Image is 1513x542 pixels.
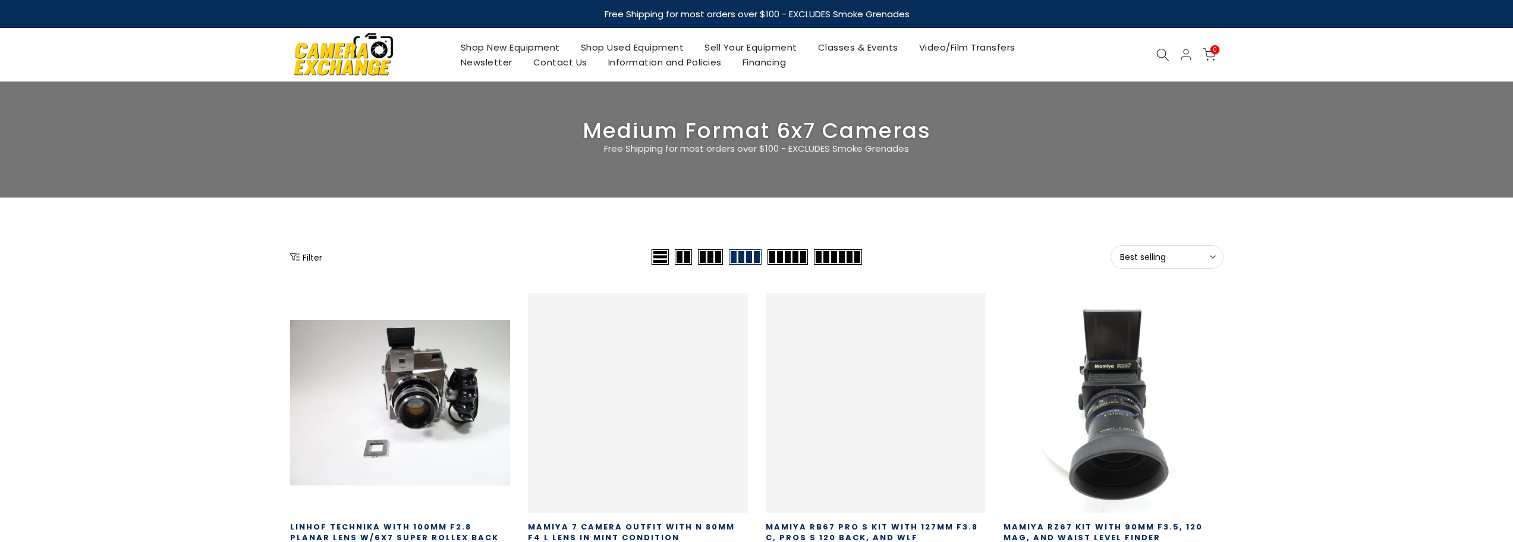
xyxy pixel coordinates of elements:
[450,40,570,55] a: Shop New Equipment
[570,40,694,55] a: Shop Used Equipment
[732,55,797,70] a: Financing
[290,251,322,263] button: Show filters
[1111,245,1223,269] button: Best selling
[1120,252,1214,262] span: Best selling
[908,40,1026,55] a: Video/Film Transfers
[450,55,523,70] a: Newsletter
[1203,48,1216,61] a: 0
[290,123,1223,139] h3: Medium Format 6x7 Cameras
[597,55,732,70] a: Information and Policies
[604,8,909,20] strong: Free Shipping for most orders over $100 - EXCLUDES Smoke Grenades
[694,40,808,55] a: Sell Your Equipment
[534,142,980,156] p: Free Shipping for most orders over $100 - EXCLUDES Smoke Grenades
[807,40,908,55] a: Classes & Events
[523,55,597,70] a: Contact Us
[1210,45,1219,54] span: 0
